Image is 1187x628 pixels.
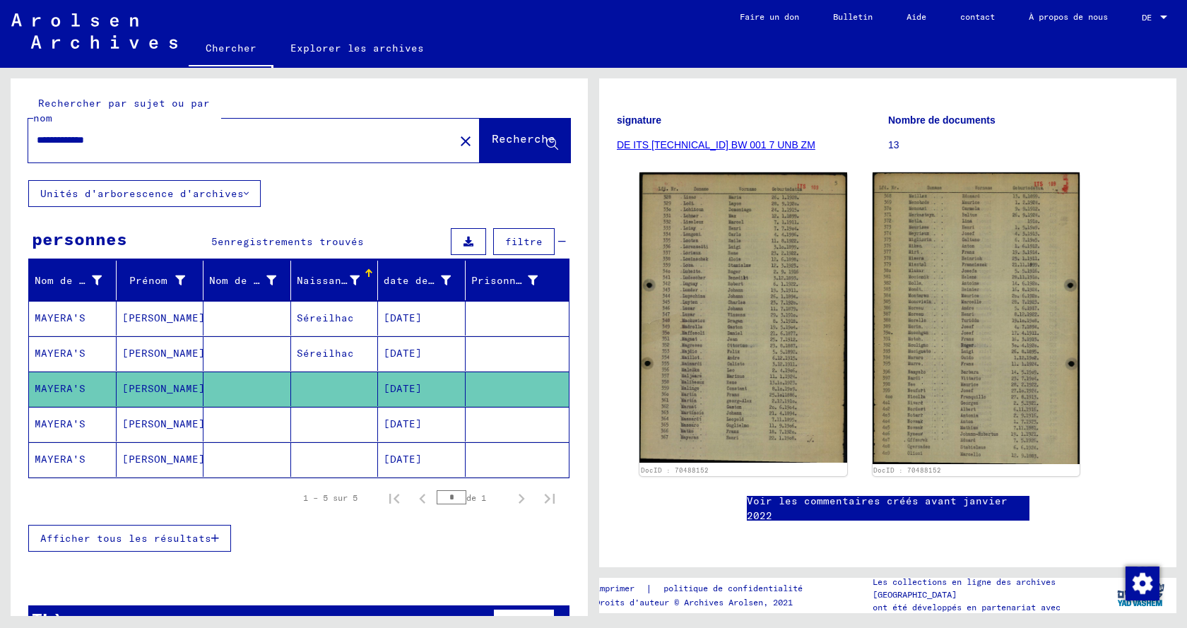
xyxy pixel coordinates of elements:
[1125,566,1159,600] div: Modifier le consentement
[211,235,218,248] font: 5
[28,180,261,207] button: Unités d'arborescence d'archives
[35,417,85,430] font: MAYERA'S
[1029,11,1108,22] font: À propos de nous
[480,119,570,162] button: Recherche
[297,269,378,292] div: Naissance
[451,126,480,155] button: Clair
[457,133,474,150] mat-icon: close
[617,114,661,126] font: signature
[595,581,646,596] a: imprimer
[122,453,205,466] font: [PERSON_NAME]
[273,31,441,65] a: Explorer les archives
[290,42,424,54] font: Explorer les archives
[873,466,941,474] a: DocID : 70488152
[122,382,205,395] font: [PERSON_NAME]
[206,42,256,54] font: Chercher
[384,382,422,395] font: [DATE]
[33,97,210,124] font: Rechercher par sujet ou par nom
[122,269,203,292] div: Prénom
[35,269,119,292] div: Nom de famille
[297,274,354,287] font: Naissance
[218,235,364,248] font: enregistrements trouvés
[117,261,204,300] mat-header-cell: Prénom
[740,11,799,22] font: Faire un don
[384,274,492,287] font: date de naissance
[595,597,793,608] font: Droits d'auteur © Archives Arolsen, 2021
[209,274,311,287] font: Nom de naissance
[378,261,466,300] mat-header-cell: date de naissance
[907,11,926,22] font: Aide
[35,453,85,466] font: MAYERA'S
[297,347,354,360] font: Séreilhac
[471,269,556,292] div: Prisonnier #
[960,11,995,22] font: contact
[189,31,273,68] a: Chercher
[888,114,996,126] font: Nombre de documents
[203,261,291,300] mat-header-cell: Nom de naissance
[663,583,803,593] font: politique de confidentialité
[833,11,873,22] font: Bulletin
[408,484,437,512] button: Page précédente
[28,525,231,552] button: Afficher tous les résultats
[1142,12,1152,23] font: DE
[492,131,555,146] font: Recherche
[471,274,548,287] font: Prisonnier #
[639,172,847,463] img: 001.jpg
[536,484,564,512] button: Dernière page
[505,235,543,248] font: filtre
[35,274,124,287] font: Nom de famille
[32,228,127,249] font: personnes
[747,494,1008,522] font: Voir les commentaires créés avant janvier 2022
[384,312,422,324] font: [DATE]
[617,139,815,150] a: DE ITS [TECHNICAL_ID] BW 001 7 UNB ZM
[122,417,205,430] font: [PERSON_NAME]
[1114,577,1167,612] img: yv_logo.png
[303,492,358,503] font: 1 – 5 sur 5
[35,312,85,324] font: MAYERA'S
[35,382,85,395] font: MAYERA'S
[384,347,422,360] font: [DATE]
[646,582,652,595] font: |
[873,172,1080,464] img: 002.jpg
[493,228,555,255] button: filtre
[122,312,205,324] font: [PERSON_NAME]
[40,532,211,545] font: Afficher tous les résultats
[129,274,167,287] font: Prénom
[11,13,177,49] img: Arolsen_neg.svg
[466,261,569,300] mat-header-cell: Prisonnier #
[873,602,1061,612] font: ont été développés en partenariat avec
[291,261,379,300] mat-header-cell: Naissance
[641,466,709,474] a: DocID : 70488152
[35,347,85,360] font: MAYERA'S
[297,312,354,324] font: Séreilhac
[595,583,634,593] font: imprimer
[40,187,244,200] font: Unités d'arborescence d'archives
[380,484,408,512] button: Première page
[888,139,899,150] font: 13
[122,347,205,360] font: [PERSON_NAME]
[652,581,820,596] a: politique de confidentialité
[384,453,422,466] font: [DATE]
[747,494,1029,523] a: Voir les commentaires créés avant janvier 2022
[466,492,486,503] font: de 1
[384,417,422,430] font: [DATE]
[1126,567,1159,600] img: Modifier le consentement
[384,269,468,292] div: date de naissance
[209,269,294,292] div: Nom de naissance
[507,484,536,512] button: Page suivante
[29,261,117,300] mat-header-cell: Nom de famille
